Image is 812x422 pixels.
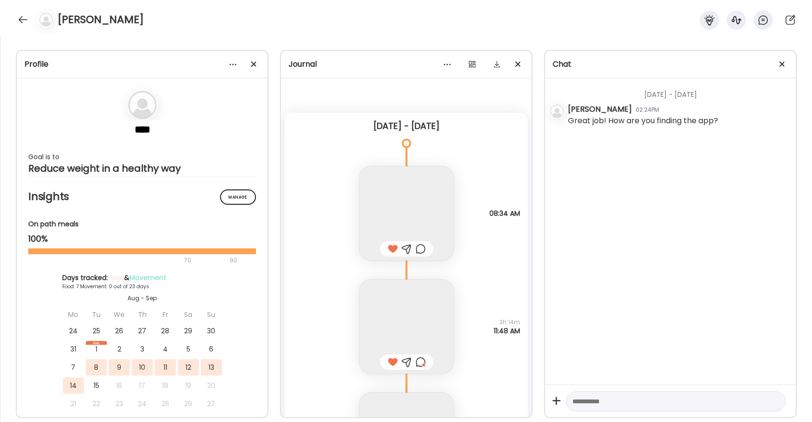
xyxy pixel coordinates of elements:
div: Sep [86,341,107,345]
div: 14 [63,377,84,394]
div: 2 [109,341,130,357]
div: 8 [86,359,107,375]
div: Journal [289,59,524,70]
div: Aug - Sep [62,294,222,303]
div: 23 [109,396,130,412]
div: 30 [201,323,222,339]
div: 02:24PM [636,105,659,114]
div: Su [201,306,222,323]
span: 3h 14m [494,318,520,327]
div: On path meals [28,219,256,229]
span: Food [108,273,124,282]
div: Sa [178,306,199,323]
div: Fr [155,306,176,323]
div: Tu [86,306,107,323]
div: 25 [155,396,176,412]
div: [DATE] - [DATE] [568,78,788,104]
div: 28 [155,323,176,339]
div: 12 [178,359,199,375]
div: [PERSON_NAME] [568,104,632,115]
div: 29 [178,323,199,339]
div: 3 [132,341,153,357]
div: We [109,306,130,323]
div: 16 [109,377,130,394]
div: 70 [28,255,227,266]
div: 13 [201,359,222,375]
div: 27 [201,396,222,412]
span: 08:34 AM [489,209,520,218]
div: Manage [220,189,256,205]
div: 21 [63,396,84,412]
div: 17 [132,377,153,394]
div: 26 [109,323,130,339]
div: 31 [63,341,84,357]
div: 10 [132,359,153,375]
div: Mo [63,306,84,323]
div: Reduce weight in a healthy way [28,163,256,174]
div: Days tracked: & [62,273,222,283]
img: bg-avatar-default.svg [550,105,564,118]
div: 100% [28,233,256,245]
div: 20 [201,377,222,394]
div: 15 [86,377,107,394]
span: 11:48 AM [494,327,520,335]
div: Profile [24,59,260,70]
div: 6 [201,341,222,357]
div: [DATE] - [DATE] [292,120,520,132]
div: Food: 7 Movement: 0 out of 23 days [62,283,222,290]
div: 5 [178,341,199,357]
div: 22 [86,396,107,412]
div: Th [132,306,153,323]
div: 90 [229,255,238,266]
div: 18 [155,377,176,394]
div: 7 [63,359,84,375]
div: Goal is to [28,151,256,163]
div: 4 [155,341,176,357]
div: 24 [132,396,153,412]
div: 11 [155,359,176,375]
h2: Insights [28,189,256,204]
div: 19 [178,377,199,394]
img: bg-avatar-default.svg [39,13,53,26]
div: 25 [86,323,107,339]
div: 26 [178,396,199,412]
h4: [PERSON_NAME] [58,12,144,27]
div: 24 [63,323,84,339]
div: 27 [132,323,153,339]
img: bg-avatar-default.svg [128,91,157,119]
div: Chat [553,59,788,70]
div: 1 [86,341,107,357]
span: Movement [129,273,166,282]
div: Great job! How are you finding the app? [568,115,718,127]
div: 9 [109,359,130,375]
